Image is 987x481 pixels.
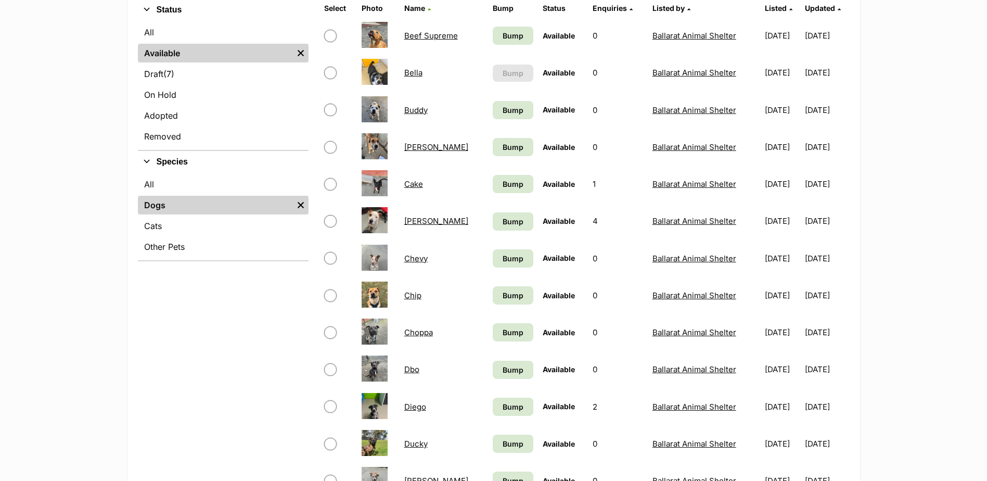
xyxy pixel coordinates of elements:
a: Ballarat Animal Shelter [652,68,736,78]
a: Ballarat Animal Shelter [652,327,736,337]
a: Ducky [404,439,428,449]
span: Bump [503,179,523,189]
a: Bump [493,101,533,119]
td: [DATE] [805,18,848,54]
a: Updated [805,4,841,12]
td: 0 [588,240,647,276]
td: [DATE] [761,18,804,54]
td: [DATE] [761,203,804,239]
span: Bump [503,105,523,116]
td: [DATE] [761,314,804,350]
td: [DATE] [761,277,804,313]
td: 0 [588,351,647,387]
span: Bump [503,68,523,79]
a: Bump [493,323,533,341]
td: [DATE] [805,92,848,128]
td: [DATE] [805,203,848,239]
a: Ballarat Animal Shelter [652,439,736,449]
td: 0 [588,277,647,313]
a: All [138,175,309,194]
span: Available [543,291,575,300]
a: Cake [404,179,423,189]
span: Available [543,365,575,374]
span: Listed [765,4,787,12]
td: [DATE] [761,240,804,276]
a: Cats [138,217,309,235]
td: [DATE] [761,351,804,387]
a: Chevy [404,254,428,263]
td: 2 [588,389,647,425]
a: Bump [493,138,533,156]
td: [DATE] [805,314,848,350]
span: Listed by [652,4,685,12]
span: Bump [503,290,523,301]
a: Choppa [404,327,433,337]
td: 0 [588,426,647,462]
span: Bump [503,253,523,264]
td: [DATE] [805,277,848,313]
a: Chip [404,290,421,300]
td: [DATE] [761,426,804,462]
a: Ballarat Animal Shelter [652,364,736,374]
a: Draft [138,65,309,83]
a: Adopted [138,106,309,125]
td: [DATE] [805,129,848,165]
span: Bump [503,142,523,153]
a: Enquiries [593,4,633,12]
a: Ballarat Animal Shelter [652,105,736,115]
td: [DATE] [761,55,804,91]
td: [DATE] [805,389,848,425]
a: Diego [404,402,426,412]
a: Beef Supreme [404,31,458,41]
button: Status [138,3,309,17]
a: Bump [493,286,533,305]
span: translation missing: en.admin.listings.index.attributes.enquiries [593,4,627,12]
a: Dogs [138,196,293,214]
div: Species [138,173,309,260]
a: Listed [765,4,792,12]
a: Ballarat Animal Shelter [652,254,736,263]
a: Listed by [652,4,690,12]
td: [DATE] [805,240,848,276]
a: Removed [138,127,309,146]
a: Remove filter [293,44,309,62]
span: Bump [503,401,523,412]
td: [DATE] [805,351,848,387]
span: Bump [503,438,523,449]
a: Available [138,44,293,62]
span: Available [543,439,575,448]
a: Bump [493,175,533,193]
button: Species [138,155,309,169]
a: Bump [493,27,533,45]
a: Bump [493,435,533,453]
span: Bump [503,216,523,227]
span: Available [543,328,575,337]
td: 0 [588,92,647,128]
td: 4 [588,203,647,239]
a: All [138,23,309,42]
td: 0 [588,314,647,350]
span: Name [404,4,425,12]
td: [DATE] [761,166,804,202]
span: (7) [163,68,174,80]
a: Other Pets [138,237,309,256]
td: 1 [588,166,647,202]
a: Ballarat Animal Shelter [652,31,736,41]
a: Ballarat Animal Shelter [652,216,736,226]
div: Status [138,21,309,150]
a: Remove filter [293,196,309,214]
a: [PERSON_NAME] [404,142,468,152]
a: Bump [493,212,533,231]
span: Available [543,180,575,188]
button: Bump [493,65,533,82]
a: Bump [493,398,533,416]
a: Ballarat Animal Shelter [652,142,736,152]
a: Bella [404,68,422,78]
span: Bump [503,327,523,338]
a: Bump [493,361,533,379]
a: Name [404,4,431,12]
span: Bump [503,364,523,375]
a: [PERSON_NAME] [404,216,468,226]
span: Available [543,105,575,114]
td: [DATE] [805,55,848,91]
